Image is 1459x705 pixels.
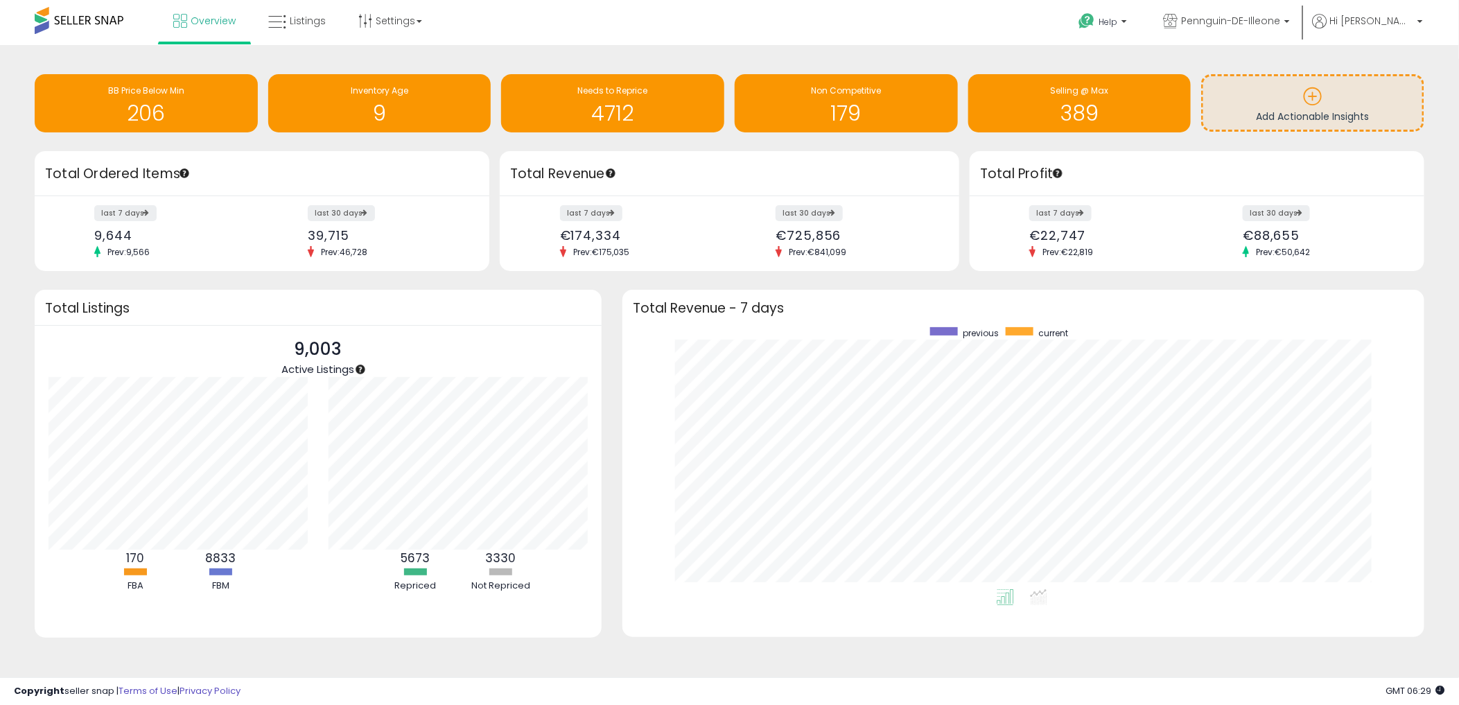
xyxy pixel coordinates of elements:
[354,363,367,376] div: Tooltip anchor
[275,102,484,125] h1: 9
[308,205,375,221] label: last 30 days
[560,205,622,221] label: last 7 days
[314,246,374,258] span: Prev: 46,728
[35,74,258,132] a: BB Price Below Min 206
[1181,14,1280,28] span: Pennguin-DE-Illeone
[975,102,1185,125] h1: 389
[290,14,326,28] span: Listings
[742,102,951,125] h1: 179
[42,102,251,125] h1: 206
[374,580,457,593] div: Repriced
[776,205,843,221] label: last 30 days
[401,550,430,566] b: 5673
[1249,246,1317,258] span: Prev: €50,642
[94,580,177,593] div: FBA
[604,167,617,180] div: Tooltip anchor
[578,85,648,96] span: Needs to Reprice
[179,580,262,593] div: FBM
[1038,327,1068,339] span: current
[14,685,241,698] div: seller snap | |
[963,327,999,339] span: previous
[191,14,236,28] span: Overview
[968,74,1191,132] a: Selling @ Max 389
[1067,2,1141,45] a: Help
[1050,85,1108,96] span: Selling @ Max
[1330,14,1413,28] span: Hi [PERSON_NAME]
[1029,228,1187,243] div: €22,747
[1099,16,1117,28] span: Help
[1078,12,1095,30] i: Get Help
[501,74,724,132] a: Needs to Reprice 4712
[45,164,479,184] h3: Total Ordered Items
[205,550,236,566] b: 8833
[459,580,542,593] div: Not Repriced
[776,228,935,243] div: €725,856
[119,684,177,697] a: Terms of Use
[1203,76,1422,130] a: Add Actionable Insights
[1036,246,1100,258] span: Prev: €22,819
[980,164,1414,184] h3: Total Profit
[560,228,719,243] div: €174,334
[180,684,241,697] a: Privacy Policy
[566,246,636,258] span: Prev: €175,035
[351,85,408,96] span: Inventory Age
[178,167,191,180] div: Tooltip anchor
[1386,684,1445,697] span: 2025-08-18 06:29 GMT
[126,550,144,566] b: 170
[94,228,252,243] div: 9,644
[1029,205,1092,221] label: last 7 days
[308,228,465,243] div: 39,715
[108,85,184,96] span: BB Price Below Min
[1051,167,1064,180] div: Tooltip anchor
[735,74,958,132] a: Non Competitive 179
[14,684,64,697] strong: Copyright
[281,336,354,363] p: 9,003
[101,246,157,258] span: Prev: 9,566
[1243,205,1310,221] label: last 30 days
[782,246,853,258] span: Prev: €841,099
[633,303,1414,313] h3: Total Revenue - 7 days
[485,550,516,566] b: 3330
[45,303,591,313] h3: Total Listings
[268,74,491,132] a: Inventory Age 9
[510,164,949,184] h3: Total Revenue
[508,102,717,125] h1: 4712
[811,85,881,96] span: Non Competitive
[281,362,354,376] span: Active Listings
[1243,228,1400,243] div: €88,655
[1312,14,1423,45] a: Hi [PERSON_NAME]
[94,205,157,221] label: last 7 days
[1257,110,1370,123] span: Add Actionable Insights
